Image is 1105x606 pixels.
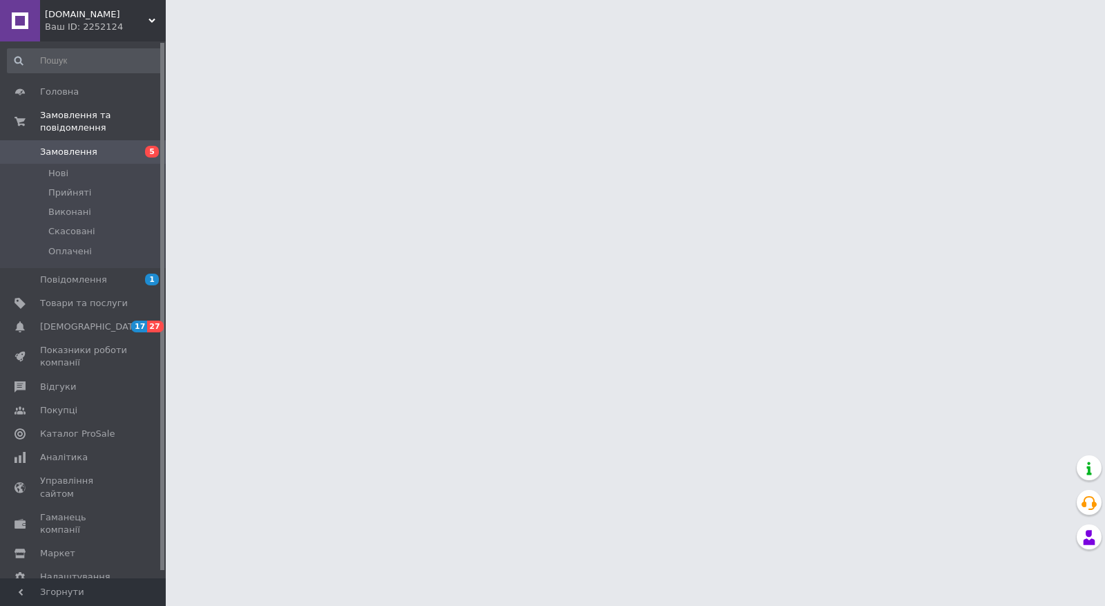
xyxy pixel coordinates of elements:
[7,48,163,73] input: Пошук
[40,297,128,310] span: Товари та послуги
[48,245,92,258] span: Оплачені
[48,167,68,180] span: Нові
[40,146,97,158] span: Замовлення
[48,187,91,199] span: Прийняті
[40,511,128,536] span: Гаманець компанії
[45,8,148,21] span: xados.com.ua
[40,321,142,333] span: [DEMOGRAPHIC_DATA]
[40,344,128,369] span: Показники роботи компанії
[48,206,91,218] span: Виконані
[40,571,110,583] span: Налаштування
[145,146,159,158] span: 5
[40,274,107,286] span: Повідомлення
[145,274,159,285] span: 1
[45,21,166,33] div: Ваш ID: 2252124
[40,404,77,417] span: Покупці
[40,86,79,98] span: Головна
[40,547,75,560] span: Маркет
[48,225,95,238] span: Скасовані
[40,428,115,440] span: Каталог ProSale
[40,381,76,393] span: Відгуки
[40,475,128,500] span: Управління сайтом
[131,321,147,332] span: 17
[40,451,88,464] span: Аналітика
[40,109,166,134] span: Замовлення та повідомлення
[147,321,163,332] span: 27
